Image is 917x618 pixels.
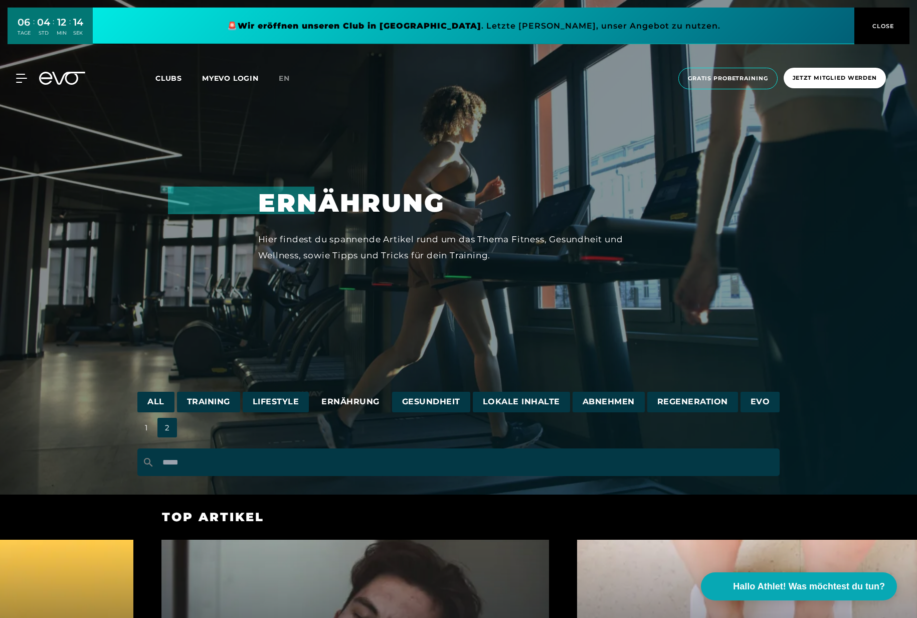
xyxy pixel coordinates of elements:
a: en [279,73,302,84]
div: 12 [57,15,67,30]
a: EVO [741,392,780,412]
a: Jetzt Mitglied werden [781,68,889,89]
span: 1 [137,418,155,437]
a: Clubs [155,73,202,83]
button: CLOSE [854,8,909,44]
div: SEK [73,30,83,37]
div: Hier findest du spannende Artikel rund um das Thema Fitness, Gesundheit und Wellness, sowie Tipps... [258,231,659,264]
div: : [53,16,54,43]
span: Hallo Athlet! Was möchtest du tun? [733,580,885,593]
div: : [33,16,35,43]
a: Regeneration [647,392,738,412]
a: 1 [137,422,155,434]
div: 14 [73,15,83,30]
a: Ernährung [311,392,390,412]
span: Clubs [155,74,182,83]
a: Abnehmen [573,392,645,412]
span: en [279,74,290,83]
span: 2 [157,418,177,437]
a: MYEVO LOGIN [202,74,259,83]
span: CLOSE [870,22,894,31]
a: Training [177,392,240,412]
div: 04 [37,15,50,30]
span: Gratis Probetraining [688,74,768,83]
div: 06 [18,15,31,30]
a: Gesundheit [392,392,470,412]
a: Gratis Probetraining [675,68,781,89]
div: : [69,16,71,43]
div: TAGE [18,30,31,37]
a: 2 [157,422,177,434]
a: All [137,392,174,412]
a: Ernährung [258,188,445,218]
div: STD [37,30,50,37]
span: Jetzt Mitglied werden [793,74,877,82]
h3: Top Artikel [162,510,756,525]
a: Lifestyle [243,392,309,412]
div: MIN [57,30,67,37]
button: Hallo Athlet! Was möchtest du tun? [701,572,897,600]
a: Lokale Inhalte [473,392,570,412]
